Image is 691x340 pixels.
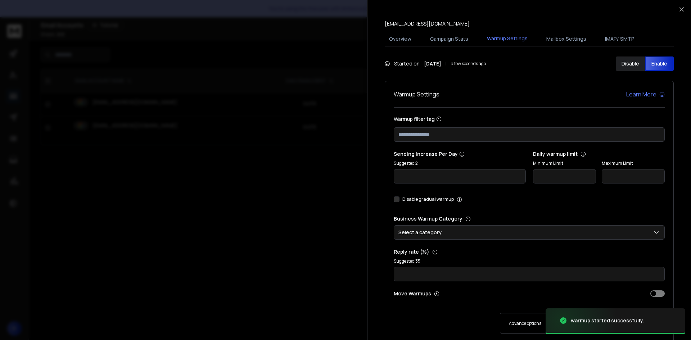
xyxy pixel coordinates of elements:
button: IMAP/ SMTP [601,31,639,47]
div: warmup started successfully. [571,317,644,324]
p: [EMAIL_ADDRESS][DOMAIN_NAME] [385,20,470,27]
p: Sending Increase Per Day [394,150,526,158]
p: Suggested 35 [394,258,665,264]
p: Reply rate (%) [394,248,665,255]
button: Warmup Settings [483,31,532,47]
label: Maximum Limit [602,160,665,166]
span: | [446,60,447,67]
p: Select a category [398,229,444,236]
a: Learn More [626,90,665,99]
button: Advance options [401,313,658,334]
span: a few seconds ago [451,61,486,67]
div: Started on [385,60,486,67]
strong: [DATE] [424,60,441,67]
button: Overview [385,31,416,47]
h1: Warmup Settings [394,90,439,99]
p: Daily warmup limit [533,150,665,158]
p: Business Warmup Category [394,215,665,222]
label: Disable gradual warmup [402,196,454,202]
button: Enable [645,56,674,71]
p: Move Warmups [394,290,527,297]
button: Campaign Stats [426,31,473,47]
label: Minimum Limit [533,160,596,166]
p: Advance options [509,321,541,326]
label: Warmup filter tag [394,116,665,122]
button: DisableEnable [616,56,674,71]
p: Suggested 2 [394,160,526,166]
button: Disable [616,56,645,71]
button: Mailbox Settings [542,31,591,47]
